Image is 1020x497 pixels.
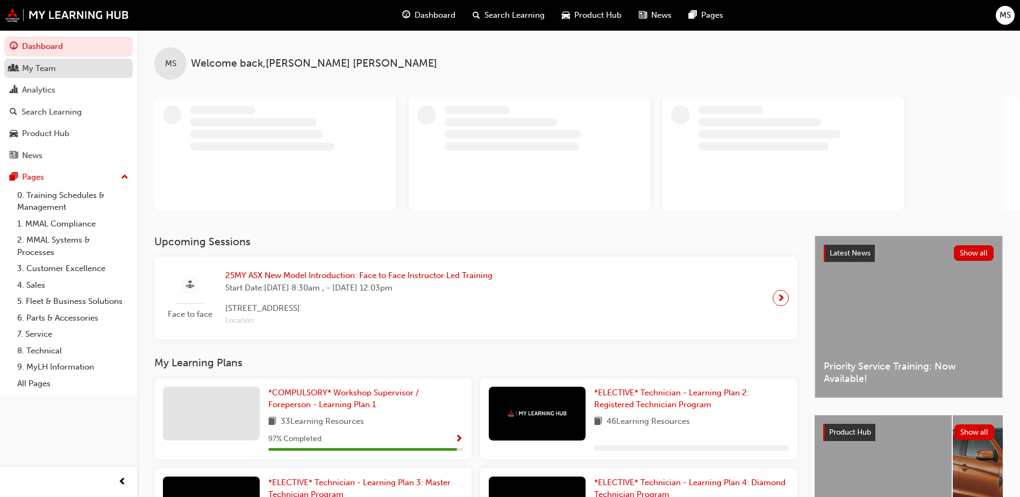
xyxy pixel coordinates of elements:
[268,415,276,429] span: book-icon
[815,236,1003,398] a: Latest NewsShow allPriority Service Training: Now Available!
[594,388,749,410] span: *ELECTIVE* Technician - Learning Plan 2: Registered Technician Program
[13,310,133,326] a: 6. Parts & Accessories
[4,167,133,187] button: Pages
[225,302,493,315] span: [STREET_ADDRESS]
[22,150,42,162] div: News
[22,84,55,96] div: Analytics
[22,62,56,75] div: My Team
[13,232,133,260] a: 2. MMAL Systems & Processes
[594,415,602,429] span: book-icon
[13,359,133,375] a: 9. MyLH Information
[163,308,217,321] span: Face to face
[10,151,18,161] span: news-icon
[186,279,194,292] span: sessionType_FACE_TO_FACE-icon
[22,127,69,140] div: Product Hub
[165,58,176,70] span: MS
[455,432,463,446] button: Show Progress
[10,129,18,139] span: car-icon
[823,424,994,441] a: Product HubShow all
[402,9,410,22] span: guage-icon
[594,387,789,411] a: *ELECTIVE* Technician - Learning Plan 2: Registered Technician Program
[830,248,871,258] span: Latest News
[829,428,871,437] span: Product Hub
[562,9,570,22] span: car-icon
[10,64,18,74] span: people-icon
[225,282,493,294] span: Start Date: [DATE] 8:30am , - [DATE] 12:03pm
[394,4,464,26] a: guage-iconDashboard
[118,475,126,489] span: prev-icon
[4,124,133,144] a: Product Hub
[824,360,994,385] span: Priority Service Training: Now Available!
[10,108,17,117] span: search-icon
[4,102,133,122] a: Search Learning
[455,435,463,444] span: Show Progress
[154,357,797,369] h3: My Learning Plans
[268,388,419,410] span: *COMPULSORY* Workshop Supervisor / Foreperson - Learning Plan 1
[13,187,133,216] a: 0. Training Schedules & Management
[10,173,18,182] span: pages-icon
[281,415,364,429] span: 33 Learning Resources
[13,277,133,294] a: 4. Sales
[13,326,133,343] a: 7. Service
[680,4,732,26] a: pages-iconPages
[651,9,672,22] span: News
[225,269,493,282] span: 25MY ASX New Model Introduction: Face to Face Instructor Led Training
[268,387,463,411] a: *COMPULSORY* Workshop Supervisor / Foreperson - Learning Plan 1
[163,265,789,331] a: Face to face25MY ASX New Model Introduction: Face to Face Instructor Led TrainingStart Date:[DATE...
[824,245,994,262] a: Latest NewsShow all
[5,8,129,22] img: mmal
[553,4,630,26] a: car-iconProduct Hub
[484,9,545,22] span: Search Learning
[954,424,995,440] button: Show all
[10,86,18,95] span: chart-icon
[4,80,133,100] a: Analytics
[954,245,994,261] button: Show all
[574,9,622,22] span: Product Hub
[13,343,133,359] a: 8. Technical
[121,171,129,184] span: up-icon
[777,290,785,306] span: next-icon
[154,236,797,248] h3: Upcoming Sessions
[13,375,133,392] a: All Pages
[22,106,82,118] div: Search Learning
[630,4,680,26] a: news-iconNews
[464,4,553,26] a: search-iconSearch Learning
[1000,9,1011,22] span: MS
[4,37,133,56] a: Dashboard
[996,6,1015,25] button: MS
[22,171,44,183] div: Pages
[4,146,133,166] a: News
[13,293,133,310] a: 5. Fleet & Business Solutions
[689,9,697,22] span: pages-icon
[473,9,480,22] span: search-icon
[10,42,18,52] span: guage-icon
[639,9,647,22] span: news-icon
[701,9,723,22] span: Pages
[508,410,567,417] img: mmal
[4,59,133,79] a: My Team
[225,315,493,327] span: Location
[13,216,133,232] a: 1. MMAL Compliance
[4,34,133,167] button: DashboardMy TeamAnalyticsSearch LearningProduct HubNews
[13,260,133,277] a: 3. Customer Excellence
[415,9,455,22] span: Dashboard
[607,415,690,429] span: 46 Learning Resources
[268,433,322,445] span: 97 % Completed
[191,58,437,70] span: Welcome back , [PERSON_NAME] [PERSON_NAME]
